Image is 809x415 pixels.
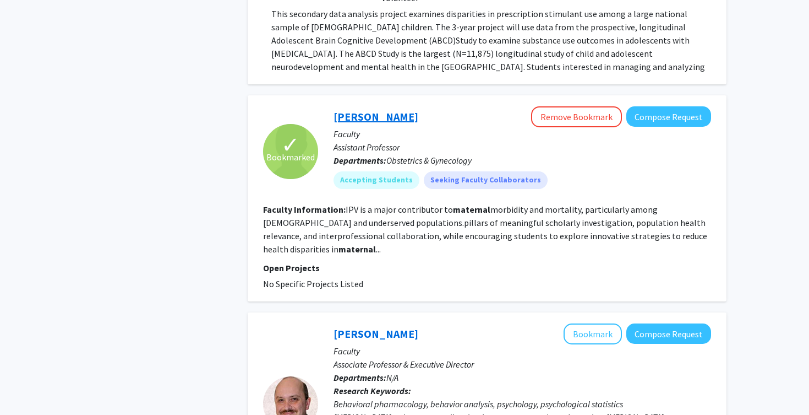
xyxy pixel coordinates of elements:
p: Assistant Professor [334,141,711,154]
fg-read-more: IPV is a major contributor to morbidity and mortality, particularly among [DEMOGRAPHIC_DATA] and ... [263,204,707,255]
span: No Specific Projects Listed [263,278,363,289]
b: Faculty Information: [263,204,346,215]
b: Departments: [334,155,386,166]
button: Compose Request to Dennis Hand [626,324,711,344]
p: This secondary data analysis project examines disparities in prescription stimulant use among a l... [271,7,711,87]
mat-chip: Accepting Students [334,171,419,189]
span: Obstetrics & Gynecology [386,155,472,166]
p: Associate Professor & Executive Director [334,358,711,371]
span: N/A [386,372,398,383]
button: Compose Request to Fan Lee [626,106,711,127]
iframe: Chat [8,365,47,407]
a: [PERSON_NAME] [334,110,418,123]
b: maternal [338,244,376,255]
p: Faculty [334,344,711,358]
b: Departments: [334,372,386,383]
p: Faculty [334,127,711,141]
mat-chip: Seeking Faculty Collaborators [424,171,548,189]
button: Add Dennis Hand to Bookmarks [564,324,622,344]
b: Research Keywords: [334,385,411,396]
span: ✓ [281,139,300,150]
p: Open Projects [263,261,711,274]
button: Remove Bookmark [531,106,622,127]
span: Bookmarked [266,150,315,164]
a: [PERSON_NAME] [334,327,418,341]
b: maternal [453,204,490,215]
